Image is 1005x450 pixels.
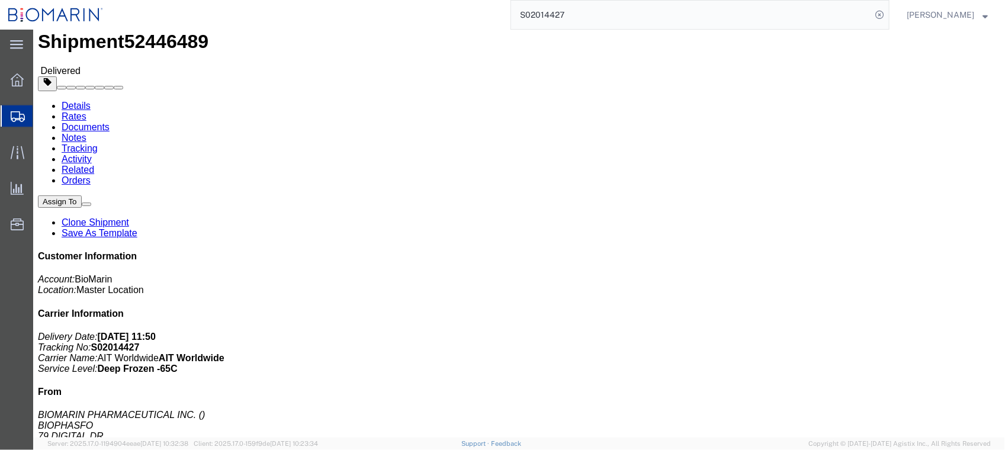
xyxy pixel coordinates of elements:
span: Server: 2025.17.0-1194904eeae [47,440,188,447]
span: Copyright © [DATE]-[DATE] Agistix Inc., All Rights Reserved [808,439,991,449]
a: Feedback [491,440,521,447]
input: Search for shipment number, reference number [511,1,871,29]
span: [DATE] 10:32:38 [140,440,188,447]
span: [DATE] 10:23:34 [270,440,318,447]
span: Client: 2025.17.0-159f9de [194,440,318,447]
img: logo [8,6,103,24]
iframe: FS Legacy Container [33,30,1005,438]
button: [PERSON_NAME] [906,8,988,22]
span: Carrie Lai [907,8,974,21]
a: Support [461,440,491,447]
